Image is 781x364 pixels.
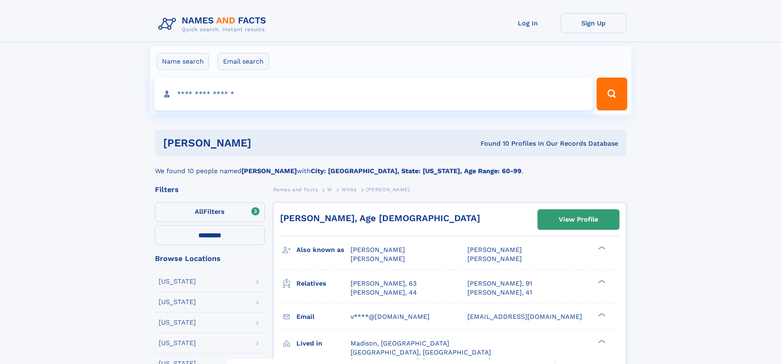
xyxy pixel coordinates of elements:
[351,348,491,356] span: [GEOGRAPHIC_DATA], [GEOGRAPHIC_DATA]
[559,210,598,229] div: View Profile
[155,186,265,193] div: Filters
[327,187,332,192] span: W
[342,187,357,192] span: White
[561,13,626,33] a: Sign Up
[296,310,351,324] h3: Email
[327,184,332,195] a: W
[351,339,449,347] span: Madison, [GEOGRAPHIC_DATA]
[159,278,196,285] div: [US_STATE]
[296,277,351,291] h3: Relatives
[351,288,417,297] a: [PERSON_NAME], 44
[163,138,366,148] h1: [PERSON_NAME]
[157,53,209,70] label: Name search
[467,246,522,254] span: [PERSON_NAME]
[351,246,405,254] span: [PERSON_NAME]
[296,243,351,257] h3: Also known as
[241,167,297,175] b: [PERSON_NAME]
[467,255,522,263] span: [PERSON_NAME]
[351,255,405,263] span: [PERSON_NAME]
[273,184,318,195] a: Names and Facts
[159,319,196,326] div: [US_STATE]
[467,313,582,321] span: [EMAIL_ADDRESS][DOMAIN_NAME]
[342,184,357,195] a: White
[596,339,606,344] div: ❯
[495,13,561,33] a: Log In
[311,167,521,175] b: City: [GEOGRAPHIC_DATA], State: [US_STATE], Age Range: 60-99
[538,210,619,229] a: View Profile
[596,312,606,317] div: ❯
[366,139,618,148] div: Found 10 Profiles In Our Records Database
[280,213,480,223] a: [PERSON_NAME], Age [DEMOGRAPHIC_DATA]
[218,53,269,70] label: Email search
[155,202,265,222] label: Filters
[195,208,203,215] span: All
[597,78,627,110] button: Search Button
[159,340,196,346] div: [US_STATE]
[155,255,265,262] div: Browse Locations
[467,288,532,297] a: [PERSON_NAME], 41
[366,187,410,192] span: [PERSON_NAME]
[154,78,593,110] input: search input
[596,245,606,251] div: ❯
[596,279,606,284] div: ❯
[155,156,626,176] div: We found 10 people named with .
[351,279,417,288] a: [PERSON_NAME], 63
[155,13,273,35] img: Logo Names and Facts
[296,337,351,350] h3: Lived in
[467,279,532,288] a: [PERSON_NAME], 91
[159,299,196,305] div: [US_STATE]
